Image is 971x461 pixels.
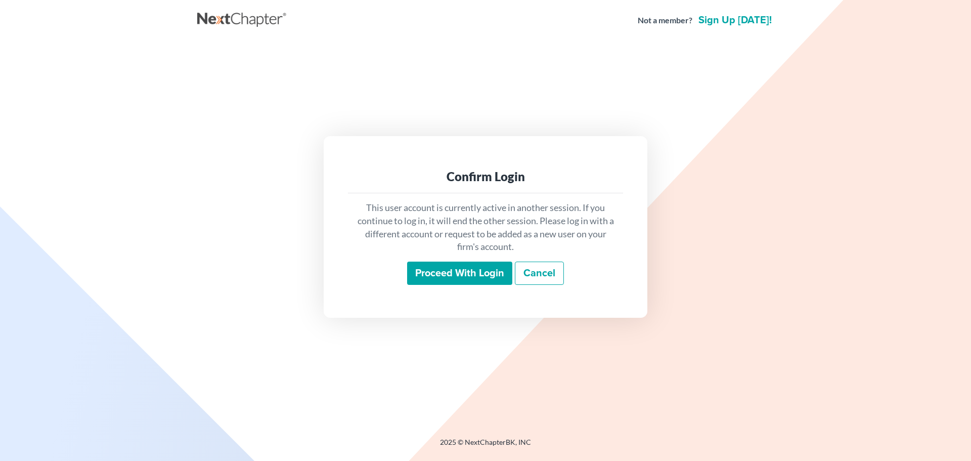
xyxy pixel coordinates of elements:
[356,201,615,254] p: This user account is currently active in another session. If you continue to log in, it will end ...
[696,15,774,25] a: Sign up [DATE]!
[638,15,692,26] strong: Not a member?
[197,437,774,455] div: 2025 © NextChapterBK, INC
[515,262,564,285] a: Cancel
[356,169,615,185] div: Confirm Login
[407,262,512,285] input: Proceed with login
